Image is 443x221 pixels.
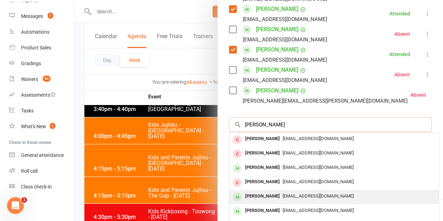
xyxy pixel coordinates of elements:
[48,13,53,19] span: 1
[242,134,283,144] div: [PERSON_NAME]
[242,148,283,158] div: [PERSON_NAME]
[394,32,410,36] div: Absent
[9,40,74,56] a: Product Sales
[256,4,298,15] a: [PERSON_NAME]
[389,52,410,57] div: Attended
[229,117,432,132] input: Search to add attendees
[21,76,38,82] div: Waivers
[9,163,74,179] a: Roll call
[9,179,74,195] a: Class kiosk mode
[256,85,298,96] a: [PERSON_NAME]
[21,29,49,35] div: Automations
[9,147,74,163] a: General attendance kiosk mode
[21,92,56,98] div: Assessments
[233,150,242,158] div: member
[283,150,354,156] span: [EMAIL_ADDRESS][DOMAIN_NAME]
[233,135,242,144] div: member
[21,197,27,203] span: 1
[21,13,43,19] div: Messages
[233,207,242,216] div: member
[50,123,55,129] span: 1
[242,163,283,173] div: [PERSON_NAME]
[256,44,298,55] a: [PERSON_NAME]
[9,24,74,40] a: Automations
[9,56,74,71] a: Gradings
[242,177,283,187] div: [PERSON_NAME]
[21,124,46,129] div: What's New
[283,136,354,141] span: [EMAIL_ADDRESS][DOMAIN_NAME]
[233,193,242,201] div: member
[233,178,242,187] div: member
[9,8,74,24] a: Messages 1
[242,206,283,216] div: [PERSON_NAME]
[9,103,74,119] a: Tasks
[283,208,354,213] span: [EMAIL_ADDRESS][DOMAIN_NAME]
[9,87,74,103] a: Assessments
[256,24,298,35] a: [PERSON_NAME]
[243,15,327,24] div: [EMAIL_ADDRESS][DOMAIN_NAME]
[243,76,327,85] div: [EMAIL_ADDRESS][DOMAIN_NAME]
[283,193,354,199] span: [EMAIL_ADDRESS][DOMAIN_NAME]
[9,119,74,134] a: What's New1
[21,61,41,66] div: Gradings
[410,92,426,97] div: Absent
[243,55,327,64] div: [EMAIL_ADDRESS][DOMAIN_NAME]
[389,11,410,16] div: Attended
[394,72,410,77] div: Absent
[243,35,327,44] div: [EMAIL_ADDRESS][DOMAIN_NAME]
[242,191,283,201] div: [PERSON_NAME]
[283,179,354,184] span: [EMAIL_ADDRESS][DOMAIN_NAME]
[243,96,408,105] div: [PERSON_NAME][EMAIL_ADDRESS][PERSON_NAME][DOMAIN_NAME]
[21,108,34,113] div: Tasks
[21,184,52,189] div: Class check-in
[233,164,242,173] div: member
[7,197,24,214] iframe: Intercom live chat
[283,165,354,170] span: [EMAIL_ADDRESS][DOMAIN_NAME]
[43,76,50,82] span: 54
[21,152,64,158] div: General attendance
[21,45,51,50] div: Product Sales
[21,168,37,174] div: Roll call
[256,64,298,76] a: [PERSON_NAME]
[9,71,74,87] a: Waivers 54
